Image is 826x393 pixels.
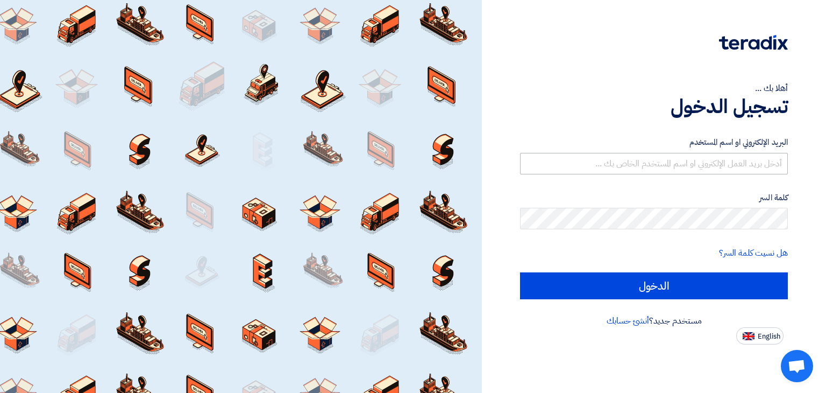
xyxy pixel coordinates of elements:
button: English [736,327,784,345]
h1: تسجيل الدخول [520,95,788,118]
input: الدخول [520,272,788,299]
span: English [758,333,780,340]
div: مستخدم جديد؟ [520,314,788,327]
a: Open chat [781,350,813,382]
label: كلمة السر [520,192,788,204]
div: أهلا بك ... [520,82,788,95]
label: البريد الإلكتروني او اسم المستخدم [520,136,788,149]
a: هل نسيت كلمة السر؟ [719,247,788,259]
input: أدخل بريد العمل الإلكتروني او اسم المستخدم الخاص بك ... [520,153,788,174]
img: en-US.png [743,332,754,340]
img: Teradix logo [719,35,788,50]
a: أنشئ حسابك [607,314,649,327]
